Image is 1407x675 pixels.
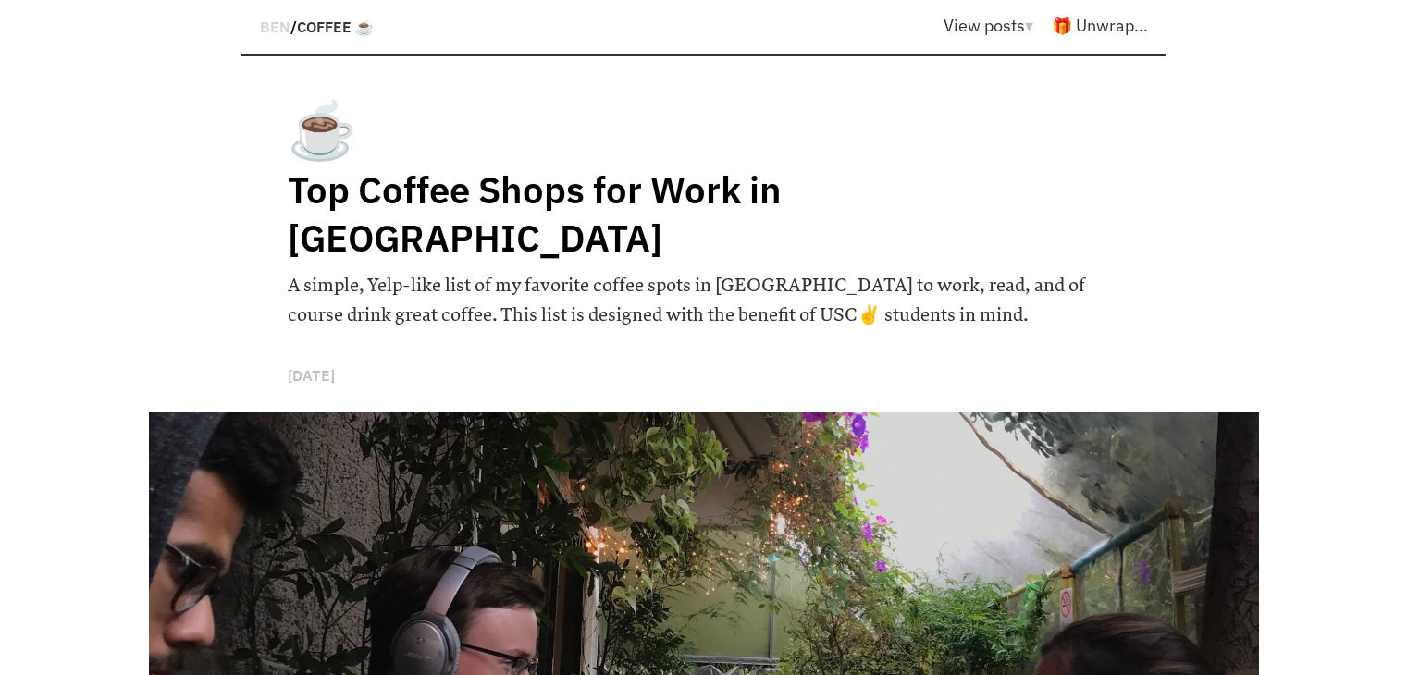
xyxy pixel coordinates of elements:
a: 🎁 Unwrap... [1052,15,1148,36]
h1: ☕️ [288,92,1120,166]
div: / [260,9,374,43]
p: [DATE] [288,358,1120,393]
a: BEN [260,18,290,36]
h6: A simple, Yelp-like list of my favorite coffee spots in [GEOGRAPHIC_DATA] to work, read, and of c... [288,271,1120,330]
a: View posts [944,15,1052,36]
h1: Top Coffee Shops for Work in [GEOGRAPHIC_DATA] [288,166,981,262]
a: Coffee ☕️ [297,18,374,36]
span: ▾ [1025,15,1033,36]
